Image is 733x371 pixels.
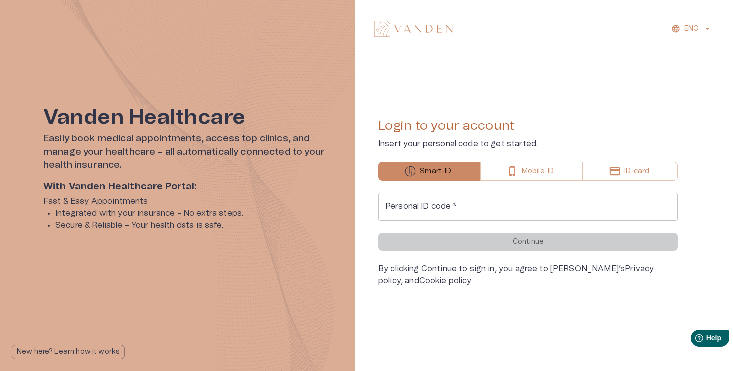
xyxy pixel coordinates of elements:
[374,21,453,37] img: Vanden logo
[670,22,713,36] button: ENG
[624,166,649,177] p: ID-card
[17,347,120,357] p: New here? Learn how it works
[420,166,451,177] p: Smart-ID
[480,162,583,181] button: Mobile-ID
[582,162,678,181] button: ID-card
[378,138,678,150] p: Insert your personal code to get started.
[378,263,678,287] div: By clicking Continue to sign in, you agree to [PERSON_NAME]’s , and
[12,345,125,359] button: New here? Learn how it works
[655,326,733,354] iframe: Help widget launcher
[378,118,678,134] h4: Login to your account
[684,24,699,34] p: ENG
[522,166,554,177] p: Mobile-ID
[378,162,480,181] button: Smart-ID
[419,277,472,285] a: Cookie policy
